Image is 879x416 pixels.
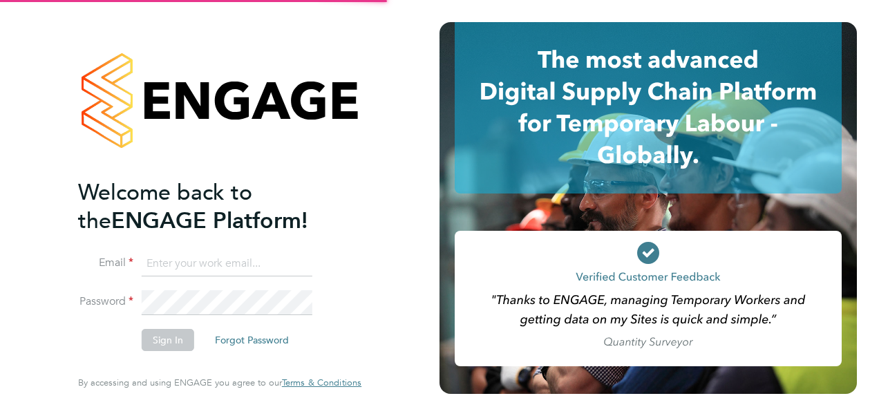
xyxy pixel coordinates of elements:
[78,178,348,235] h2: ENGAGE Platform!
[282,377,361,388] a: Terms & Conditions
[78,377,361,388] span: By accessing and using ENGAGE you agree to our
[78,256,133,270] label: Email
[282,377,361,388] span: Terms & Conditions
[142,252,312,276] input: Enter your work email...
[78,294,133,309] label: Password
[204,329,300,351] button: Forgot Password
[142,329,194,351] button: Sign In
[78,179,252,234] span: Welcome back to the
